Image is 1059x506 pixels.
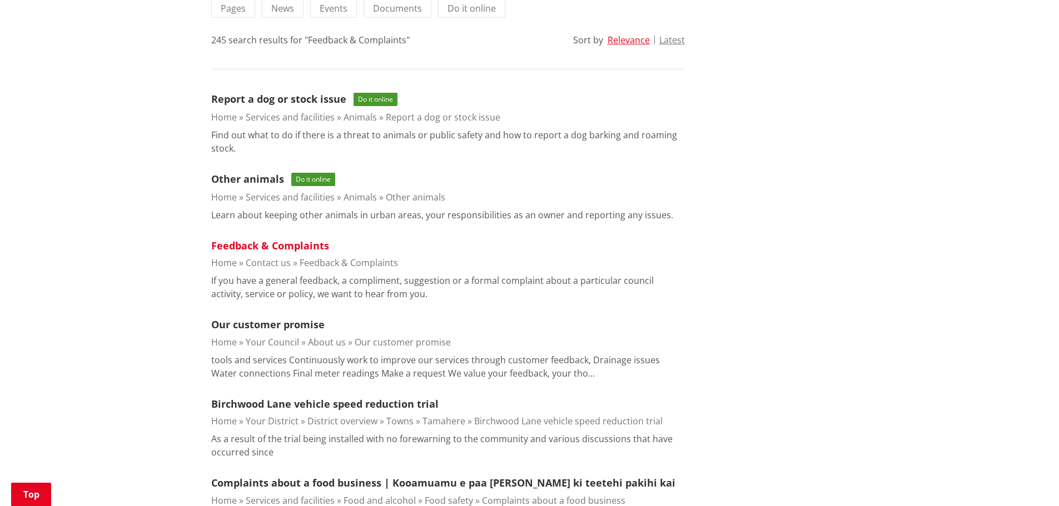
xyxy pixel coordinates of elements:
[291,173,335,186] span: Do it online
[320,2,347,14] span: Events
[271,2,294,14] span: News
[344,111,377,123] a: Animals
[354,93,397,106] span: Do it online
[474,415,663,427] a: Birchwood Lane vehicle speed reduction trial
[300,257,398,269] a: Feedback & Complaints
[211,415,237,427] a: Home
[211,476,675,489] a: Complaints about a food business | Kooamuamu e paa [PERSON_NAME] ki teetehi pakihi kai
[211,92,346,106] a: Report a dog or stock issue
[211,172,284,186] a: Other animals
[211,33,410,47] div: 245 search results for "Feedback & Complaints"
[246,336,299,348] a: Your Council
[211,257,237,269] a: Home
[659,35,685,45] button: Latest
[211,239,329,252] a: Feedback & Complaints
[573,33,603,47] div: Sort by
[211,191,237,203] a: Home
[246,191,335,203] a: Services and facilities
[373,2,422,14] span: Documents
[211,274,685,300] p: If you have a general feedback, a compliment, suggestion or a formal complaint about a particular...
[246,257,291,269] a: Contact us
[211,353,685,380] p: tools and services Continuously work to improve our services through customer feedback, Drainage ...
[211,128,685,155] p: Find out what to do if there is a threat to animals or public safety and how to report a dog bark...
[355,336,451,348] a: Our customer promise
[211,336,237,348] a: Home
[211,397,439,410] a: Birchwood Lane vehicle speed reduction trial
[221,2,246,14] span: Pages
[211,208,673,222] p: Learn about keeping other animals in urban areas, your responsibilities as an owner and reporting...
[608,35,650,45] button: Relevance
[422,415,465,427] a: Tamahere
[246,415,299,427] a: Your District
[246,111,335,123] a: Services and facilities
[386,415,414,427] a: Towns
[308,336,346,348] a: About us
[211,111,237,123] a: Home
[1008,459,1048,499] iframe: Messenger Launcher
[211,318,325,331] a: Our customer promise
[386,191,445,203] a: Other animals
[344,191,377,203] a: Animals
[386,111,500,123] a: Report a dog or stock issue
[11,483,51,506] a: Top
[307,415,377,427] a: District overview
[448,2,496,14] span: Do it online
[211,432,685,459] p: As a result of the trial being installed with no forewarning to the community and various discuss...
